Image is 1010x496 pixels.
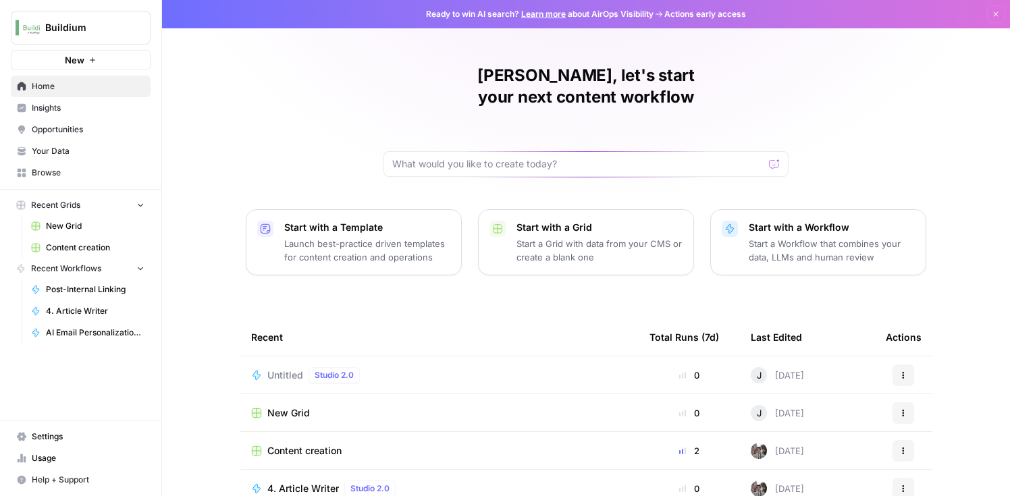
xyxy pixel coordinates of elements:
span: Content creation [267,444,342,458]
p: Start a Grid with data from your CMS or create a blank one [516,237,683,264]
div: 2 [649,444,729,458]
span: Browse [32,167,144,179]
span: Home [32,80,144,92]
span: Studio 2.0 [350,483,390,495]
span: New Grid [267,406,310,420]
span: 4. Article Writer [46,305,144,317]
span: Studio 2.0 [315,369,354,381]
a: Content creation [251,444,628,458]
img: Buildium Logo [16,16,40,40]
div: Actions [886,319,922,356]
span: Recent Workflows [31,263,101,275]
div: 0 [649,406,729,420]
span: Recent Grids [31,199,80,211]
button: New [11,50,151,70]
a: Home [11,76,151,97]
div: 0 [649,368,729,382]
span: New [65,53,84,67]
a: New Grid [251,406,628,420]
span: AI Email Personalization + Buyer Summary V2 [46,327,144,339]
a: New Grid [25,215,151,237]
div: [DATE] [751,367,804,383]
div: Recent [251,319,628,356]
span: 4. Article Writer [267,482,339,495]
div: Total Runs (7d) [649,319,719,356]
img: a2mlt6f1nb2jhzcjxsuraj5rj4vi [751,443,767,459]
span: J [757,406,762,420]
div: 0 [649,482,729,495]
span: Insights [32,102,144,114]
button: Help + Support [11,469,151,491]
div: [DATE] [751,405,804,421]
a: Insights [11,97,151,119]
a: Your Data [11,140,151,162]
button: Workspace: Buildium [11,11,151,45]
a: Learn more [521,9,566,19]
a: Content creation [25,237,151,258]
button: Start with a WorkflowStart a Workflow that combines your data, LLMs and human review [710,209,926,275]
span: Usage [32,452,144,464]
a: 4. Article Writer [25,300,151,322]
p: Start with a Template [284,221,450,234]
span: Buildium [45,21,127,34]
a: Browse [11,162,151,184]
span: J [757,368,762,382]
span: Content creation [46,242,144,254]
h1: [PERSON_NAME], let's start your next content workflow [383,65,789,108]
span: Help + Support [32,474,144,486]
input: What would you like to create today? [392,157,764,171]
a: Opportunities [11,119,151,140]
span: Actions early access [664,8,746,20]
button: Recent Grids [11,195,151,215]
a: Settings [11,426,151,447]
span: Settings [32,431,144,443]
span: Ready to win AI search? about AirOps Visibility [426,8,654,20]
p: Start with a Grid [516,221,683,234]
button: Start with a TemplateLaunch best-practice driven templates for content creation and operations [246,209,462,275]
button: Recent Workflows [11,258,151,279]
span: Opportunities [32,123,144,136]
div: Last Edited [751,319,802,356]
p: Start a Workflow that combines your data, LLMs and human review [749,237,915,264]
a: Post-Internal Linking [25,279,151,300]
span: New Grid [46,220,144,232]
div: [DATE] [751,443,804,459]
a: AI Email Personalization + Buyer Summary V2 [25,322,151,343]
span: Your Data [32,145,144,157]
span: Post-Internal Linking [46,283,144,296]
p: Launch best-practice driven templates for content creation and operations [284,237,450,264]
a: UntitledStudio 2.0 [251,367,628,383]
a: Usage [11,447,151,469]
span: Untitled [267,368,303,382]
p: Start with a Workflow [749,221,915,234]
button: Start with a GridStart a Grid with data from your CMS or create a blank one [478,209,694,275]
